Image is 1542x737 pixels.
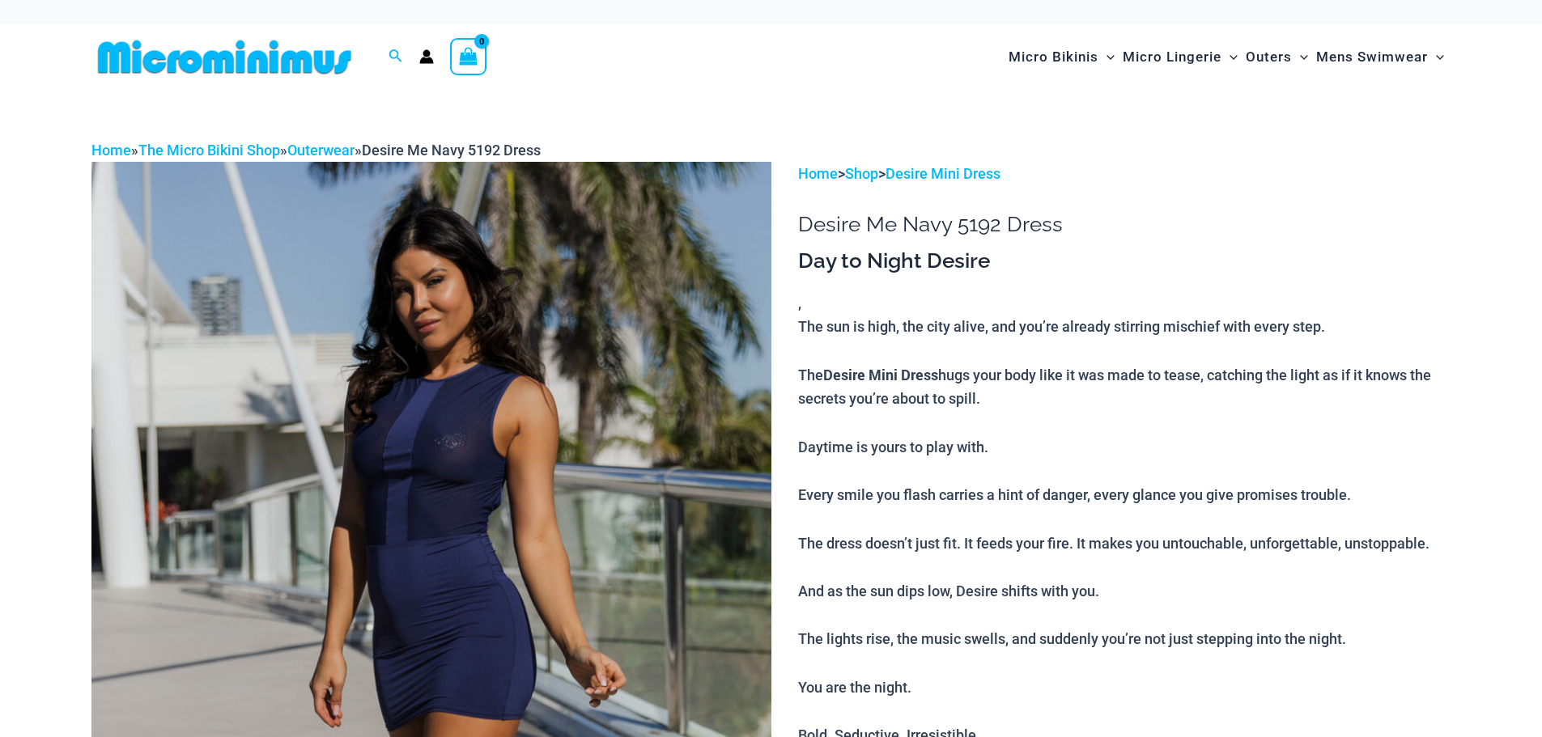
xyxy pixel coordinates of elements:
a: Micro LingerieMenu ToggleMenu Toggle [1119,32,1242,82]
img: MM SHOP LOGO FLAT [91,39,358,75]
a: Desire Mini Dress [886,165,1000,182]
h3: Day to Night Desire [798,248,1451,275]
a: Shop [845,165,878,182]
span: Menu Toggle [1221,36,1238,78]
span: Menu Toggle [1098,36,1115,78]
span: Micro Lingerie [1123,36,1221,78]
a: View Shopping Cart, empty [450,38,487,75]
p: > > [798,162,1451,186]
nav: Site Navigation [1002,30,1451,84]
a: The Micro Bikini Shop [138,142,280,159]
span: » » » [91,142,541,159]
span: Mens Swimwear [1316,36,1428,78]
a: Mens SwimwearMenu ToggleMenu Toggle [1312,32,1448,82]
span: Desire Me Navy 5192 Dress [362,142,541,159]
a: Micro BikinisMenu ToggleMenu Toggle [1005,32,1119,82]
span: Menu Toggle [1428,36,1444,78]
a: Search icon link [389,47,403,67]
span: Menu Toggle [1292,36,1308,78]
b: Desire Mini Dress [823,365,938,384]
a: Home [91,142,131,159]
span: Micro Bikinis [1009,36,1098,78]
a: Outerwear [287,142,355,159]
span: Outers [1246,36,1292,78]
a: Account icon link [419,49,434,64]
h1: Desire Me Navy 5192 Dress [798,212,1451,237]
a: OutersMenu ToggleMenu Toggle [1242,32,1312,82]
a: Home [798,165,838,182]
